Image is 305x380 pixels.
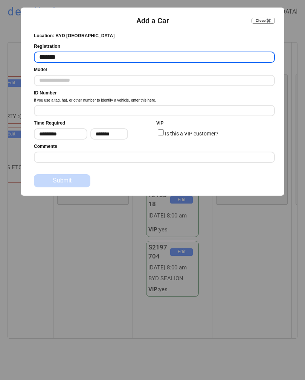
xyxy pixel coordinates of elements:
label: Is this a VIP customer? [165,131,218,137]
div: Location: BYD [GEOGRAPHIC_DATA] [34,33,114,39]
div: Comments [34,143,57,150]
div: Registration [34,43,60,50]
button: Submit [34,174,90,187]
div: ID Number [34,90,57,96]
div: Add a Car [136,15,169,26]
div: VIP [156,120,163,126]
div: Time Required [34,120,65,126]
div: If you use a tag, hat, or other number to identify a vehicle, enter this here. [34,98,156,103]
div: Model [34,67,47,73]
button: Close ✖️ [252,18,275,24]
